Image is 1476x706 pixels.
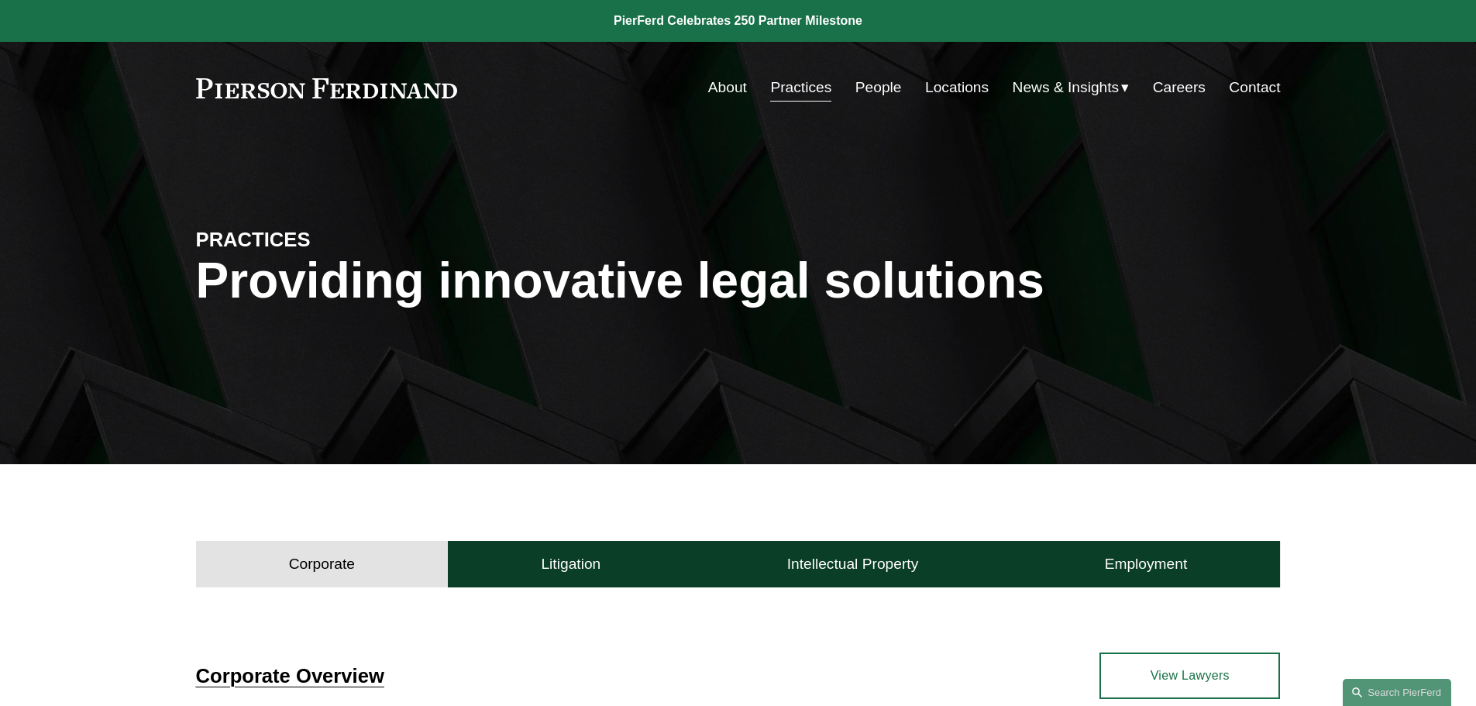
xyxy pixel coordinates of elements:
[289,555,355,573] h4: Corporate
[770,73,831,102] a: Practices
[925,73,989,102] a: Locations
[1105,555,1188,573] h4: Employment
[1099,653,1280,699] a: View Lawyers
[708,73,747,102] a: About
[1343,679,1451,706] a: Search this site
[196,665,384,687] a: Corporate Overview
[196,253,1281,309] h1: Providing innovative legal solutions
[1229,73,1280,102] a: Contact
[1153,73,1206,102] a: Careers
[1013,74,1120,102] span: News & Insights
[1013,73,1130,102] a: folder dropdown
[196,227,467,252] h4: PRACTICES
[855,73,902,102] a: People
[787,555,919,573] h4: Intellectual Property
[541,555,600,573] h4: Litigation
